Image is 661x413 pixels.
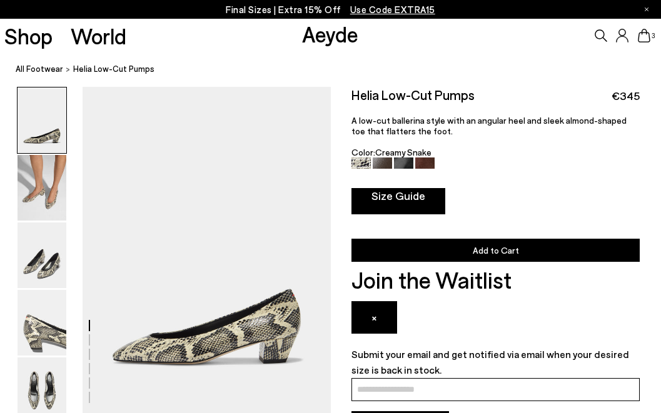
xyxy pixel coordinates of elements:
[4,25,53,47] a: Shop
[18,290,66,356] img: Helia Low-Cut Pumps - Image 4
[650,32,657,39] span: 3
[375,147,431,157] span: Creamy Snake
[302,21,358,47] a: Aeyde
[473,245,519,256] span: Add to Cart
[18,87,66,153] img: Helia Low-Cut Pumps - Image 1
[351,301,397,334] button: ×
[638,29,650,42] a: 3
[351,115,640,136] p: A low-cut ballerina style with an angular heel and sleek almond-shaped toe that flatters the foot.
[351,87,475,102] h2: Helia Low-Cut Pumps
[18,222,66,288] img: Helia Low-Cut Pumps - Image 3
[71,25,126,47] a: World
[351,264,640,296] h2: Join the Waitlist
[351,346,640,378] p: Submit your email and get notified via email when your desired size is back in stock.
[351,147,640,157] div: Color:
[351,239,640,262] button: Add to Cart
[350,4,435,15] span: Navigate to /collections/ss25-final-sizes
[18,155,66,221] img: Helia Low-Cut Pumps - Image 2
[612,88,640,104] span: €345
[16,62,63,76] a: All Footwear
[73,62,154,76] span: Helia Low-Cut Pumps
[226,2,435,17] p: Final Sizes | Extra 15% Off
[16,52,661,87] nav: breadcrumb
[351,188,445,214] button: Size Guide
